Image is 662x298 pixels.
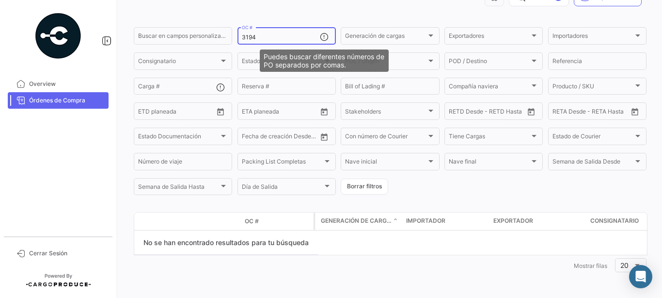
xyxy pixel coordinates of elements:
[260,50,389,72] div: Puedes buscar diferentes números de PO separados por comas.
[345,109,426,116] span: Stakeholders
[345,134,426,141] span: Con número de Courier
[552,34,633,41] span: Importadores
[266,109,302,116] input: Hasta
[154,217,178,225] datatable-header-cell: Modo de Transporte
[524,104,538,119] button: Open calendar
[245,217,259,226] span: OC #
[242,59,323,66] span: Estado
[242,185,323,192] span: Día de Salida
[8,92,109,109] a: Órdenes de Compra
[552,134,633,141] span: Estado de Courier
[138,59,219,66] span: Consignatario
[345,34,426,41] span: Generación de cargas
[134,231,318,255] div: No se han encontrado resultados para tu búsqueda
[577,109,613,116] input: Hasta
[242,109,259,116] input: Desde
[345,160,426,166] span: Nave inicial
[473,109,509,116] input: Hasta
[266,134,302,141] input: Hasta
[449,59,530,66] span: POD / Destino
[493,216,533,225] span: Exportador
[449,84,530,91] span: Compañía naviera
[29,96,105,105] span: Órdenes de Compra
[406,216,445,225] span: Importador
[449,134,530,141] span: Tiene Cargas
[315,213,402,230] datatable-header-cell: Generación de cargas
[552,84,633,91] span: Producto / SKU
[552,109,570,116] input: Desde
[620,261,629,269] span: 20
[341,179,388,195] button: Borrar filtros
[213,104,228,119] button: Open calendar
[29,249,105,258] span: Cerrar Sesión
[138,134,219,141] span: Estado Documentación
[162,109,198,116] input: Hasta
[629,265,652,288] div: Abrir Intercom Messenger
[489,213,586,230] datatable-header-cell: Exportador
[590,216,639,225] span: Consignatario
[628,104,642,119] button: Open calendar
[29,80,105,88] span: Overview
[317,130,331,144] button: Open calendar
[34,12,82,60] img: powered-by.png
[321,216,393,225] span: Generación de cargas
[242,134,259,141] input: Desde
[241,213,314,230] datatable-header-cell: OC #
[552,160,633,166] span: Semana de Salida Desde
[574,262,607,269] span: Mostrar filas
[8,76,109,92] a: Overview
[138,185,219,192] span: Semana de Salida Hasta
[242,160,323,166] span: Packing List Completas
[138,109,156,116] input: Desde
[402,213,489,230] datatable-header-cell: Importador
[449,34,530,41] span: Exportadores
[317,104,331,119] button: Open calendar
[178,217,241,225] datatable-header-cell: Estado Doc.
[449,160,530,166] span: Nave final
[449,109,466,116] input: Desde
